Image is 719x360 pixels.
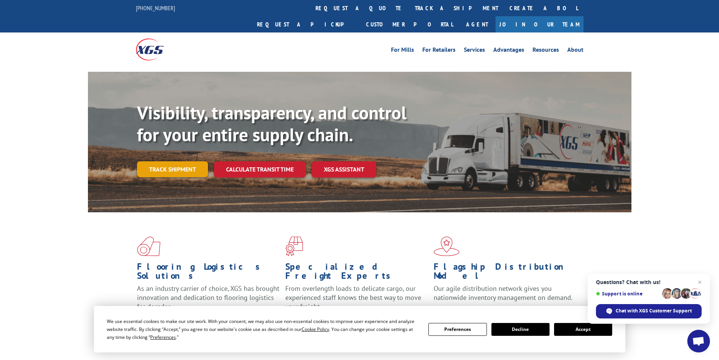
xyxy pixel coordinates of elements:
span: Our agile distribution network gives you nationwide inventory management on demand. [434,284,573,302]
a: Request a pickup [251,16,360,32]
div: We use essential cookies to make our site work. With your consent, we may also use non-essential ... [107,317,419,341]
div: Cookie Consent Prompt [94,306,625,352]
a: Customer Portal [360,16,459,32]
a: Track shipment [137,161,208,177]
img: xgs-icon-focused-on-flooring-red [285,236,303,256]
a: For Retailers [422,47,456,55]
span: Preferences [150,334,176,340]
a: About [567,47,584,55]
div: Chat with XGS Customer Support [596,304,702,318]
span: As an industry carrier of choice, XGS has brought innovation and dedication to flooring logistics... [137,284,279,311]
b: Visibility, transparency, and control for your entire supply chain. [137,101,406,146]
a: Advantages [493,47,524,55]
span: Close chat [695,278,704,287]
a: Resources [533,47,559,55]
a: Join Our Team [496,16,584,32]
button: Decline [491,323,550,336]
a: Agent [459,16,496,32]
h1: Specialized Freight Experts [285,262,428,284]
img: xgs-icon-flagship-distribution-model-red [434,236,460,256]
a: Services [464,47,485,55]
button: Accept [554,323,612,336]
div: Open chat [687,330,710,352]
h1: Flooring Logistics Solutions [137,262,280,284]
a: XGS ASSISTANT [312,161,376,178]
button: Preferences [428,323,487,336]
a: Calculate transit time [214,161,306,178]
img: xgs-icon-total-supply-chain-intelligence-red [137,236,160,256]
span: Questions? Chat with us! [596,279,702,285]
a: [PHONE_NUMBER] [136,4,175,12]
span: Support is online [596,291,659,297]
a: For Mills [391,47,414,55]
p: From overlength loads to delicate cargo, our experienced staff knows the best way to move your fr... [285,284,428,318]
span: Cookie Policy [302,326,329,332]
span: Chat with XGS Customer Support [616,307,692,314]
h1: Flagship Distribution Model [434,262,576,284]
